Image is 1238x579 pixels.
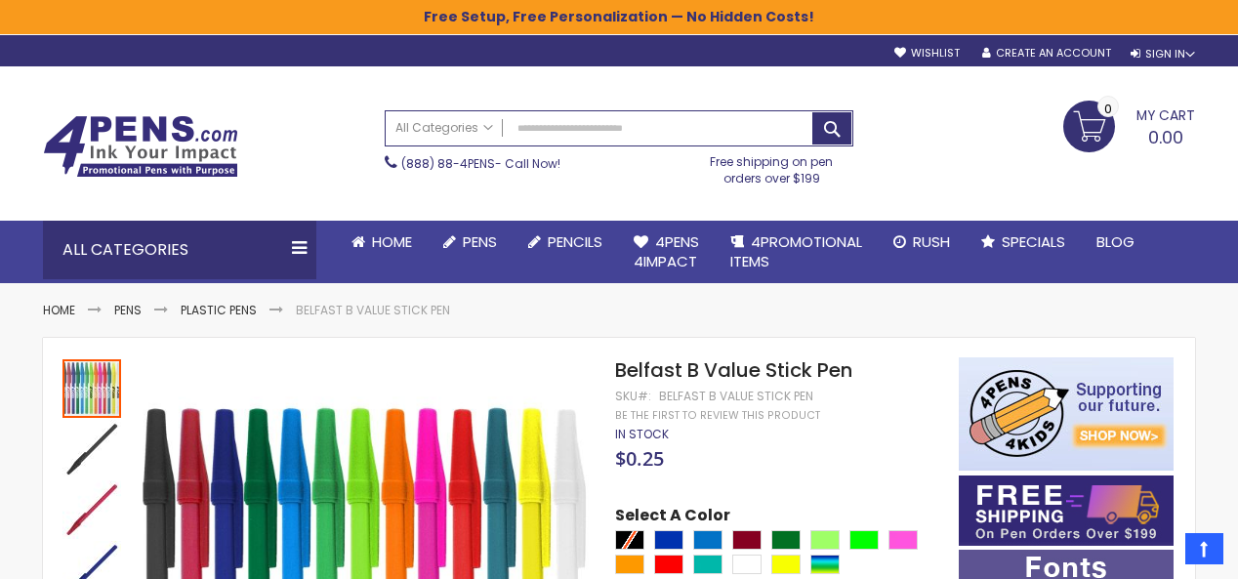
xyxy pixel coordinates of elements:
div: Belfast B Value Stick Pen [62,357,123,418]
a: Wishlist [894,46,960,61]
span: Blog [1096,231,1135,252]
div: Blue [654,530,683,550]
span: In stock [615,426,669,442]
span: Pens [463,231,497,252]
a: Pens [114,302,142,318]
a: Home [336,221,428,264]
span: 4Pens 4impact [634,231,699,271]
div: Yellow [771,555,801,574]
a: (888) 88-4PENS [401,155,495,172]
span: Belfast B Value Stick Pen [615,356,852,384]
div: Teal [693,555,722,574]
strong: SKU [615,388,651,404]
div: Pink [888,530,918,550]
span: 0 [1104,100,1112,118]
a: Be the first to review this product [615,408,820,423]
div: Free shipping on pen orders over $199 [690,146,854,186]
a: All Categories [386,111,503,144]
li: Belfast B Value Stick Pen [296,303,450,318]
div: Blue Light [693,530,722,550]
div: Burgundy [732,530,762,550]
span: 4PROMOTIONAL ITEMS [730,231,862,271]
span: Home [372,231,412,252]
span: Specials [1002,231,1065,252]
div: White [732,555,762,574]
div: Sign In [1131,47,1195,62]
img: Free shipping on orders over $199 [959,476,1174,546]
span: Rush [913,231,950,252]
div: Availability [615,427,669,442]
span: Select A Color [615,505,730,531]
a: Rush [878,221,966,264]
a: 4PROMOTIONALITEMS [715,221,878,284]
div: Lime Green [849,530,879,550]
a: Pens [428,221,513,264]
a: Specials [966,221,1081,264]
img: 4pens 4 kids [959,357,1174,471]
div: Belfast B Value Stick Pen [62,478,123,539]
div: Belfast B Value Stick Pen [62,418,123,478]
img: 4Pens Custom Pens and Promotional Products [43,115,238,178]
span: Pencils [548,231,602,252]
img: Belfast B Value Stick Pen [62,420,121,478]
a: Blog [1081,221,1150,264]
div: Red [654,555,683,574]
span: 0.00 [1148,125,1183,149]
div: All Categories [43,221,316,279]
div: Green Light [810,530,840,550]
a: Top [1185,533,1223,564]
a: Home [43,302,75,318]
div: Green [771,530,801,550]
span: All Categories [395,120,493,136]
img: Belfast B Value Stick Pen [62,480,121,539]
span: $0.25 [615,445,664,472]
span: - Call Now! [401,155,560,172]
a: Create an Account [982,46,1111,61]
a: 0.00 0 [1063,101,1195,149]
a: Plastic Pens [181,302,257,318]
a: 4Pens4impact [618,221,715,284]
div: Belfast B Value Stick Pen [659,389,813,404]
div: Assorted [810,555,840,574]
div: Orange [615,555,644,574]
a: Pencils [513,221,618,264]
